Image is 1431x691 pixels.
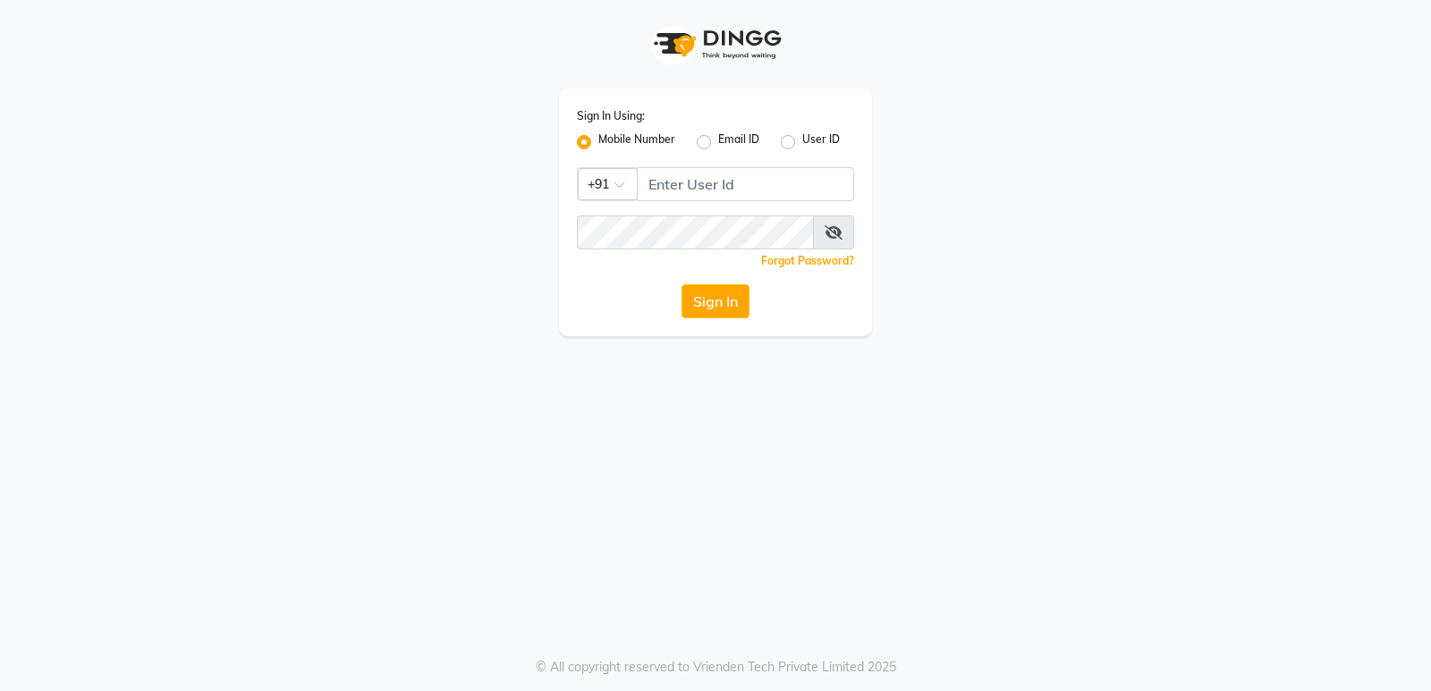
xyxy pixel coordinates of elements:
label: User ID [802,131,840,153]
input: Username [637,167,854,201]
button: Sign In [682,284,749,318]
label: Sign In Using: [577,108,645,124]
input: Username [577,215,814,249]
label: Email ID [718,131,759,153]
img: logo1.svg [644,18,787,71]
label: Mobile Number [598,131,675,153]
a: Forgot Password? [761,254,854,267]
